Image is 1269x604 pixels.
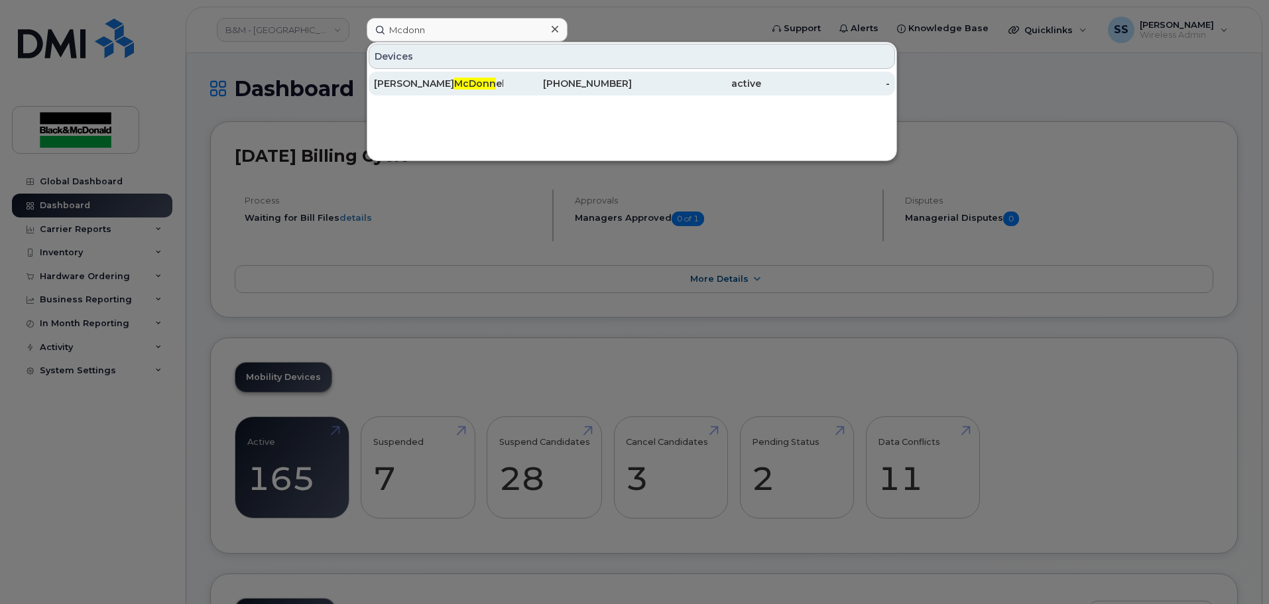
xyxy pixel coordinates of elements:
div: Devices [369,44,895,69]
a: [PERSON_NAME]McDonnell[PHONE_NUMBER]active- [369,72,895,95]
div: [PERSON_NAME] ell [374,77,503,90]
div: [PHONE_NUMBER] [503,77,633,90]
div: active [632,77,761,90]
div: - [761,77,890,90]
span: McDonn [454,78,496,90]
